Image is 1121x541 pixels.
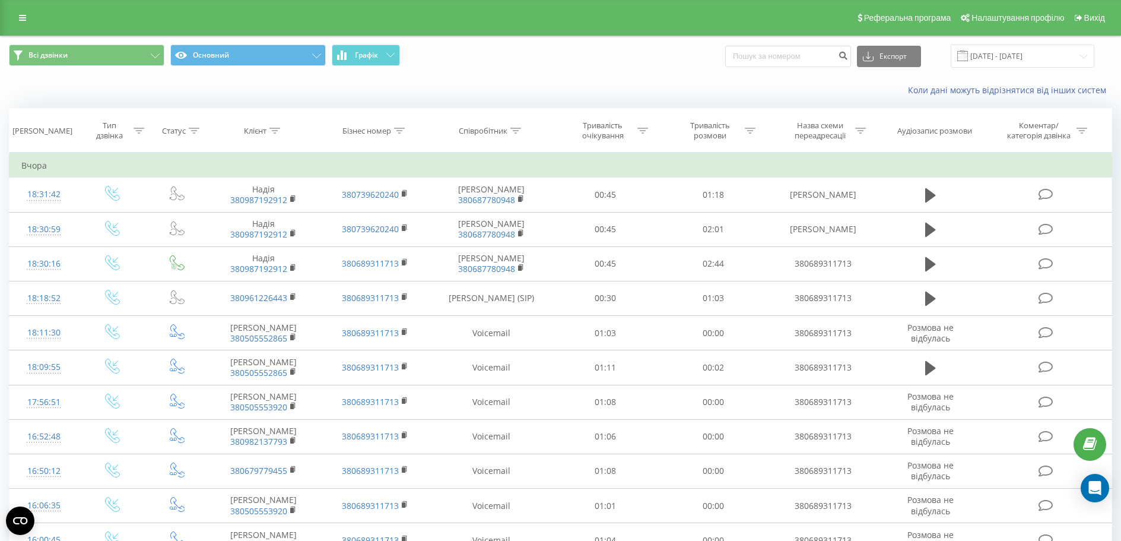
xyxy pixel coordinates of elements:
[659,316,767,350] td: 00:00
[230,263,287,274] a: 380987192912
[552,178,659,212] td: 00:45
[907,425,954,447] span: Розмова не відбулась
[659,419,767,454] td: 00:00
[907,391,954,413] span: Розмова не відбулась
[678,121,742,141] div: Тривалість розмови
[21,287,66,310] div: 18:18:52
[21,460,66,483] div: 16:50:12
[907,460,954,482] span: Розмова не відбулась
[207,246,319,281] td: Надiя
[207,316,319,350] td: [PERSON_NAME]
[659,385,767,419] td: 00:00
[21,356,66,379] div: 18:09:55
[355,51,378,59] span: Графік
[230,194,287,205] a: 380987192912
[21,494,66,517] div: 16:06:35
[431,454,552,488] td: Voicemail
[767,212,879,246] td: [PERSON_NAME]
[230,401,287,413] a: 380505553920
[431,178,552,212] td: [PERSON_NAME]
[659,212,767,246] td: 02:01
[207,350,319,385] td: [PERSON_NAME]
[21,425,66,448] div: 16:52:48
[552,246,659,281] td: 00:45
[342,223,399,235] a: 380739620240
[342,189,399,200] a: 380739620240
[230,436,287,447] a: 380982137793
[88,121,130,141] div: Тип дзвінка
[767,178,879,212] td: [PERSON_NAME]
[789,121,852,141] div: Назва схеми переадресації
[342,327,399,338] a: 380689311713
[431,419,552,454] td: Voicemail
[907,322,954,344] span: Розмова не відбулась
[21,391,66,414] div: 17:56:51
[552,281,659,315] td: 00:30
[552,454,659,488] td: 01:08
[857,46,921,67] button: Експорт
[767,281,879,315] td: 380689311713
[28,50,68,60] span: Всі дзвінки
[767,419,879,454] td: 380689311713
[767,489,879,523] td: 380689311713
[458,194,515,205] a: 380687780948
[908,84,1112,96] a: Коли дані можуть відрізнятися вiд інших систем
[552,489,659,523] td: 01:01
[459,126,507,136] div: Співробітник
[342,292,399,303] a: 380689311713
[170,45,326,66] button: Основний
[431,281,552,315] td: [PERSON_NAME] (SIP)
[725,46,851,67] input: Пошук за номером
[571,121,634,141] div: Тривалість очікування
[458,263,515,274] a: 380687780948
[342,465,399,476] a: 380689311713
[431,212,552,246] td: [PERSON_NAME]
[659,178,767,212] td: 01:18
[230,367,287,378] a: 380505552865
[659,489,767,523] td: 00:00
[767,246,879,281] td: 380689311713
[244,126,266,136] div: Клієнт
[342,500,399,511] a: 380689311713
[342,362,399,373] a: 380689311713
[230,505,287,517] a: 380505553920
[207,419,319,454] td: [PERSON_NAME]
[1081,474,1109,502] div: Open Intercom Messenger
[431,316,552,350] td: Voicemail
[1084,13,1105,23] span: Вихід
[767,385,879,419] td: 380689311713
[6,507,34,535] button: Open CMP widget
[21,218,66,241] div: 18:30:59
[230,465,287,476] a: 380679779455
[21,183,66,206] div: 18:31:42
[971,13,1064,23] span: Налаштування профілю
[431,246,552,281] td: [PERSON_NAME]
[552,350,659,385] td: 01:11
[342,396,399,407] a: 380689311713
[12,126,72,136] div: [PERSON_NAME]
[207,489,319,523] td: [PERSON_NAME]
[659,246,767,281] td: 02:44
[897,126,972,136] div: Аудіозапис розмови
[342,126,391,136] div: Бізнес номер
[162,126,186,136] div: Статус
[207,212,319,246] td: Надiя
[207,385,319,419] td: [PERSON_NAME]
[767,316,879,350] td: 380689311713
[864,13,951,23] span: Реферальна програма
[342,431,399,442] a: 380689311713
[431,350,552,385] td: Voicemail
[659,454,767,488] td: 00:00
[9,45,164,66] button: Всі дзвінки
[458,229,515,240] a: 380687780948
[552,385,659,419] td: 01:08
[767,350,879,385] td: 380689311713
[552,419,659,454] td: 01:06
[767,454,879,488] td: 380689311713
[342,258,399,269] a: 380689311713
[552,212,659,246] td: 00:45
[21,321,66,344] div: 18:11:30
[552,316,659,350] td: 01:03
[230,292,287,303] a: 380961226443
[659,350,767,385] td: 00:02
